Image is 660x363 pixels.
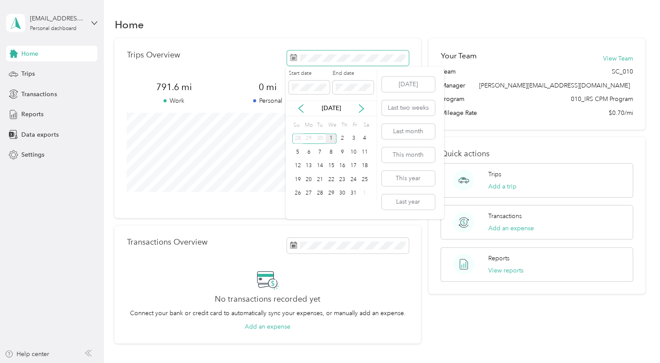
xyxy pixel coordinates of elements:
[127,81,220,93] span: 791.6 mi
[313,104,349,113] p: [DATE]
[611,314,660,363] iframe: Everlance-gr Chat Button Frame
[362,120,370,132] div: Sa
[337,161,348,171] div: 16
[327,120,337,132] div: We
[571,94,633,104] span: 010_IRS CPM Program
[348,188,359,199] div: 31
[114,20,143,29] h1: Home
[348,147,359,158] div: 10
[488,170,501,179] p: Trips
[359,175,370,185] div: 25
[337,147,348,158] div: 9
[215,295,320,304] h2: No transactions recorded yet
[603,54,633,63] button: View Team
[337,175,348,185] div: 23
[612,67,633,76] span: SC_010
[314,133,326,144] div: 30
[488,212,522,221] p: Transactions
[292,147,303,158] div: 5
[609,108,633,118] span: $0.70/mi
[381,77,434,92] button: [DATE]
[221,96,315,105] p: Personal
[315,120,323,132] div: Tu
[127,50,180,60] p: Trips Overview
[325,175,337,185] div: 22
[289,70,330,78] label: Start date
[359,188,370,199] div: 1
[21,130,58,139] span: Data exports
[21,150,44,159] span: Settings
[348,161,359,171] div: 17
[440,108,477,118] span: Mileage Rate
[292,175,303,185] div: 19
[21,69,35,78] span: Trips
[130,309,406,318] p: Connect your bank or credit card to automatically sync your expenses, or manually add an expense.
[348,175,359,185] div: 24
[21,49,38,58] span: Home
[303,161,314,171] div: 13
[127,96,220,105] p: Work
[440,81,465,90] span: Manager
[488,182,517,191] button: Add a trip
[479,82,630,89] span: [PERSON_NAME][EMAIL_ADDRESS][DOMAIN_NAME]
[245,322,290,331] button: Add an expense
[337,188,348,199] div: 30
[292,133,303,144] div: 28
[381,124,434,139] button: Last month
[292,161,303,171] div: 12
[381,194,434,209] button: Last year
[325,133,337,144] div: 1
[303,120,313,132] div: Mo
[359,161,370,171] div: 18
[340,120,348,132] div: Th
[303,175,314,185] div: 20
[440,94,464,104] span: Program
[303,188,314,199] div: 27
[359,133,370,144] div: 4
[381,147,434,162] button: This month
[381,171,434,186] button: This year
[325,161,337,171] div: 15
[292,188,303,199] div: 26
[314,188,326,199] div: 28
[359,147,370,158] div: 11
[314,161,326,171] div: 14
[292,120,300,132] div: Su
[303,147,314,158] div: 6
[381,100,434,115] button: Last two weeks
[325,188,337,199] div: 29
[348,133,359,144] div: 3
[314,147,326,158] div: 7
[440,149,633,158] p: Quick actions
[488,224,534,233] button: Add an expense
[5,350,49,359] button: Help center
[325,147,337,158] div: 8
[333,70,373,78] label: End date
[21,90,57,99] span: Transactions
[30,26,77,31] div: Personal dashboard
[440,67,455,76] span: Team
[21,110,43,119] span: Reports
[351,120,359,132] div: Fr
[488,254,510,263] p: Reports
[488,266,523,275] button: View reports
[303,133,314,144] div: 29
[30,14,84,23] div: [EMAIL_ADDRESS][DOMAIN_NAME]
[337,133,348,144] div: 2
[221,81,315,93] span: 0 mi
[440,50,476,61] h2: Your Team
[314,175,326,185] div: 21
[127,238,207,247] p: Transactions Overview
